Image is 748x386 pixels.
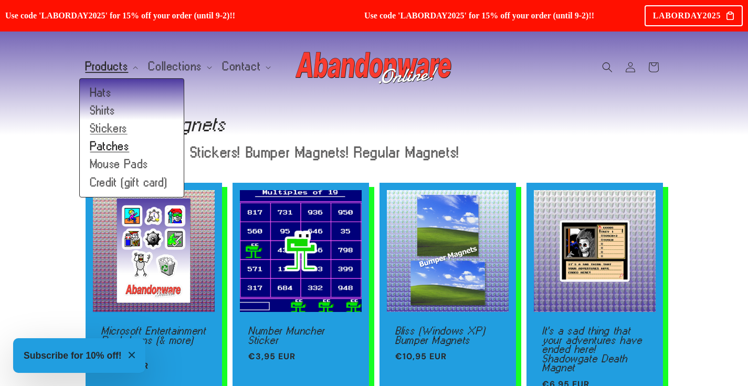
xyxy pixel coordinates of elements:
[101,326,206,354] a: Microsoft Entertainment Pack Icons (& more) Stickers
[596,56,619,79] summary: Search
[5,11,351,20] span: Use code 'LABORDAY2025' for 15% off your order (until 9-2)!!
[79,56,143,78] summary: Products
[223,62,261,71] span: Contact
[80,155,184,173] a: Mouse Pads
[149,62,202,71] span: Collections
[80,120,184,138] a: Stickers
[86,62,129,71] span: Products
[86,145,470,160] p: Stickers! Bumper Stickers! Bumper Magnets! Regular Magnets!
[291,42,457,92] a: Abandonware
[80,138,184,155] a: Patches
[645,5,743,26] div: LABORDAY2025
[248,326,353,345] a: Number Muncher Sticker
[364,11,710,20] span: Use code 'LABORDAY2025' for 15% off your order (until 9-2)!!
[142,56,216,78] summary: Collections
[395,326,500,345] a: Bliss (Windows XP) Bumper Magnets
[542,326,647,372] a: It's a sad thing that your adventures have ended here! Shadowgate Death Magnet
[80,84,184,102] a: Hats
[296,46,453,88] img: Abandonware
[86,116,663,132] h1: Stickers/Magnets
[216,56,275,78] summary: Contact
[80,174,184,192] a: Credit (gift card)
[80,102,184,120] a: Shirts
